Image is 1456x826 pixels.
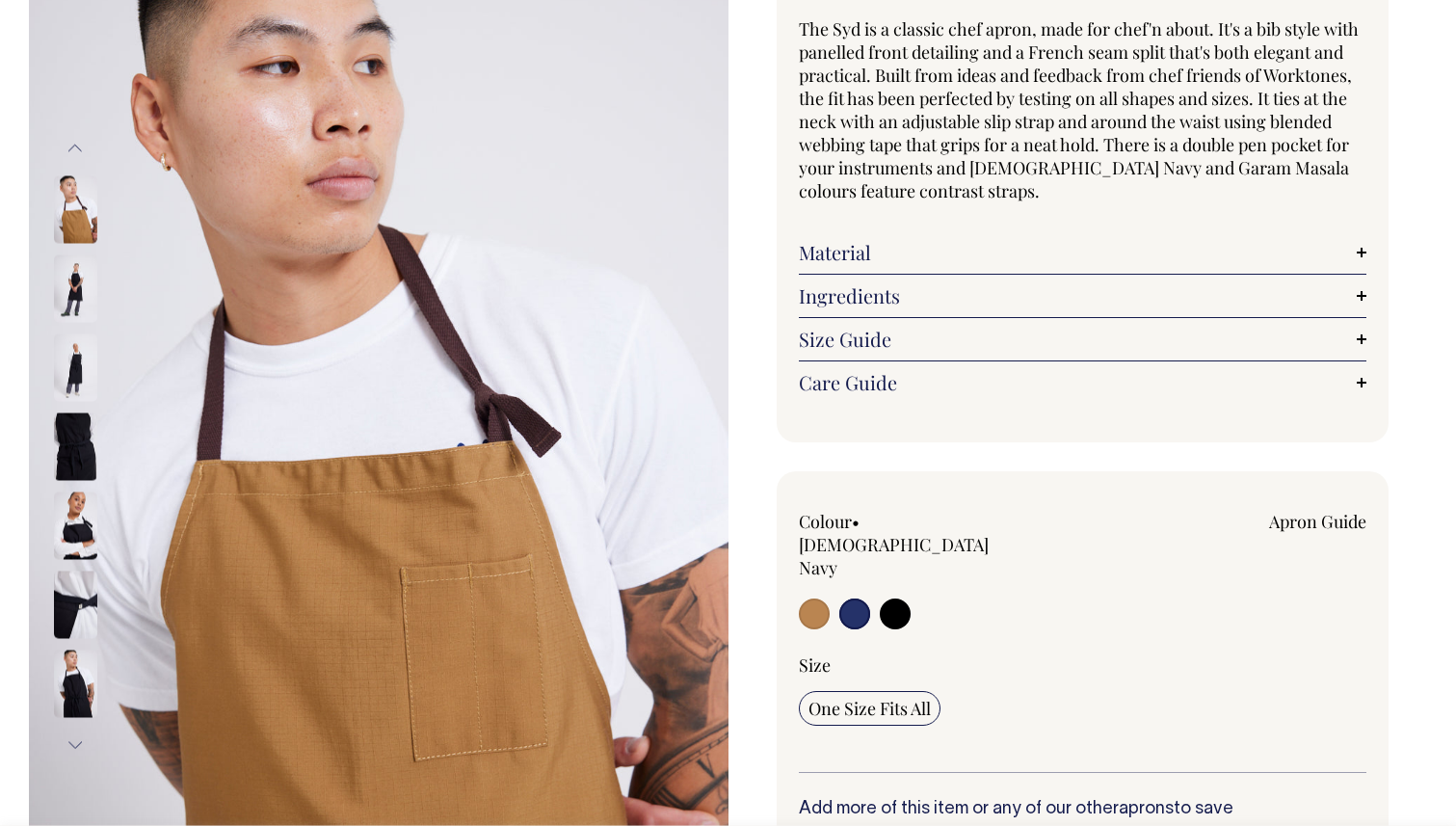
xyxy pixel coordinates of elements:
a: Ingredients [799,284,1367,307]
label: [DEMOGRAPHIC_DATA] Navy [799,533,989,579]
button: Next [61,723,90,766]
div: Size [799,653,1367,677]
h6: Add more of this item or any of our other to save [799,800,1367,819]
div: Colour [799,510,1026,579]
span: One Size Fits All [808,697,931,720]
a: Material [799,241,1367,264]
img: black [54,333,97,401]
img: black [54,650,97,717]
button: Previous [61,127,90,171]
a: aprons [1119,801,1174,817]
img: black [54,492,97,559]
a: Care Guide [799,371,1367,394]
a: Size Guide [799,328,1367,351]
span: • [852,510,860,533]
img: black [54,254,97,322]
img: garam-masala [54,175,97,243]
span: The Syd is a classic chef apron, made for chef'n about. It's a bib style with panelled front deta... [799,17,1359,202]
a: Apron Guide [1269,510,1366,533]
input: One Size Fits All [799,691,940,726]
img: black [54,413,97,480]
img: black [54,571,97,638]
